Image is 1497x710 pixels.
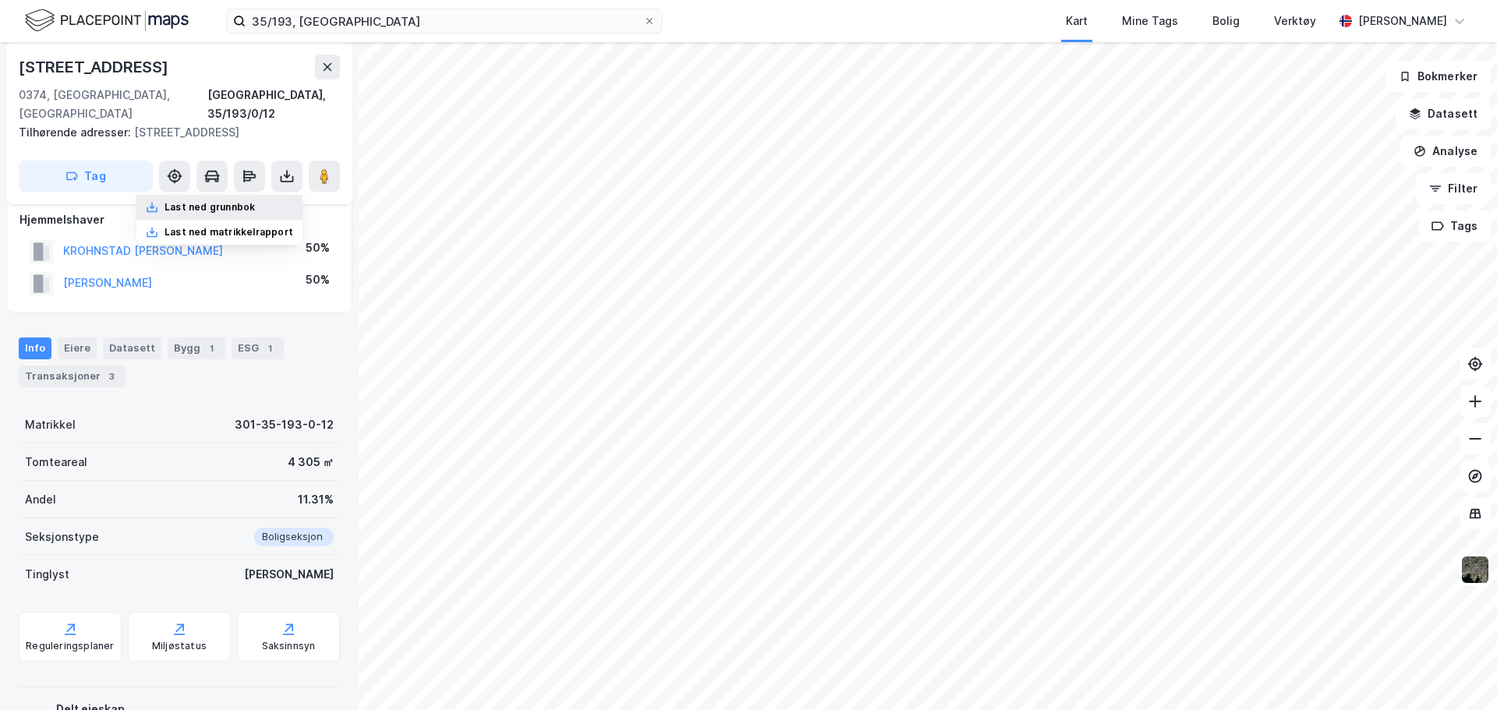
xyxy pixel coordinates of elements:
div: Miljøstatus [152,640,207,652]
button: Filter [1416,173,1491,204]
div: 11.31% [298,490,334,509]
div: Tinglyst [25,565,69,584]
div: 50% [306,270,330,289]
button: Bokmerker [1386,61,1491,92]
button: Analyse [1400,136,1491,167]
div: 0374, [GEOGRAPHIC_DATA], [GEOGRAPHIC_DATA] [19,86,207,123]
span: Tilhørende adresser: [19,125,134,139]
iframe: Chat Widget [1419,635,1497,710]
div: 1 [203,341,219,356]
div: Kart [1066,12,1088,30]
button: Datasett [1396,98,1491,129]
div: 50% [306,238,330,257]
img: 9k= [1460,555,1490,585]
div: 4 305 ㎡ [288,453,334,472]
div: Matrikkel [25,415,76,434]
div: Bygg [168,337,225,359]
div: Transaksjoner [19,366,126,387]
div: Last ned matrikkelrapport [165,226,293,238]
div: [STREET_ADDRESS] [19,123,327,142]
div: Verktøy [1274,12,1316,30]
div: Mine Tags [1122,12,1178,30]
div: Saksinnsyn [262,640,316,652]
img: logo.f888ab2527a4732fd821a326f86c7f29.svg [25,7,189,34]
input: Søk på adresse, matrikkel, gårdeiere, leietakere eller personer [246,9,643,33]
div: Seksjonstype [25,528,99,546]
div: [PERSON_NAME] [1358,12,1447,30]
button: Tag [19,161,153,192]
div: [STREET_ADDRESS] [19,55,172,79]
div: Datasett [103,337,161,359]
div: 3 [104,369,119,384]
div: Eiere [58,337,97,359]
div: ESG [232,337,284,359]
div: Reguleringsplaner [26,640,114,652]
div: [PERSON_NAME] [244,565,334,584]
div: 1 [262,341,278,356]
div: Bolig [1212,12,1240,30]
div: [GEOGRAPHIC_DATA], 35/193/0/12 [207,86,340,123]
div: 301-35-193-0-12 [235,415,334,434]
button: Tags [1418,210,1491,242]
div: Andel [25,490,56,509]
div: Kontrollprogram for chat [1419,635,1497,710]
div: Tomteareal [25,453,87,472]
div: Hjemmelshaver [19,210,339,229]
div: Last ned grunnbok [165,201,255,214]
div: Info [19,337,51,359]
